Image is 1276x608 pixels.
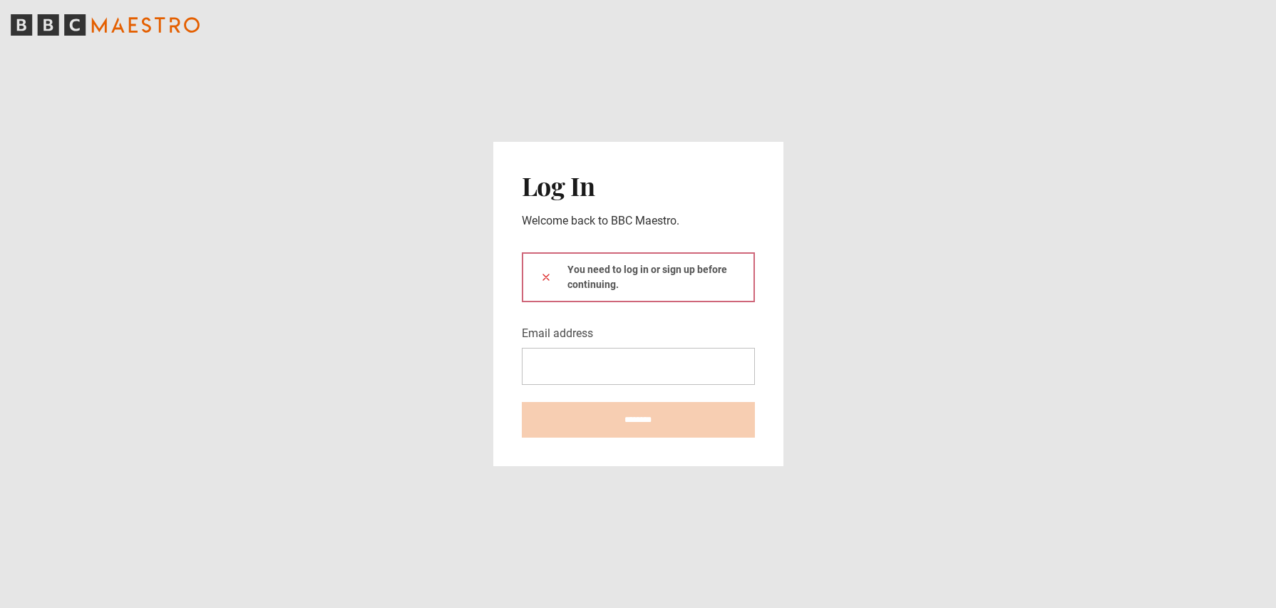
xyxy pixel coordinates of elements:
[522,325,593,342] label: Email address
[11,14,200,36] svg: BBC Maestro
[522,252,755,302] div: You need to log in or sign up before continuing.
[522,170,755,200] h2: Log In
[522,212,755,230] p: Welcome back to BBC Maestro.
